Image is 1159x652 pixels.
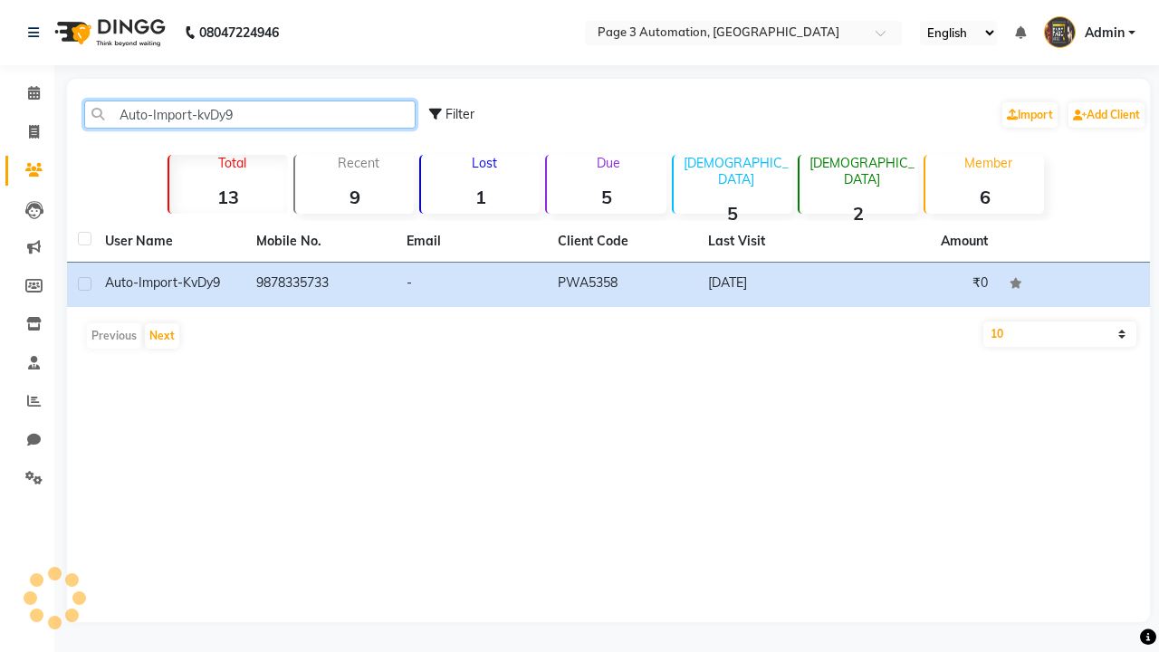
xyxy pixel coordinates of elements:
[396,263,547,307] td: -
[445,106,474,122] span: Filter
[46,7,170,58] img: logo
[145,323,179,349] button: Next
[396,221,547,263] th: Email
[930,221,999,262] th: Amount
[925,186,1044,208] strong: 6
[177,155,288,171] p: Total
[551,155,666,171] p: Due
[245,221,397,263] th: Mobile No.
[1068,102,1145,128] a: Add Client
[547,186,666,208] strong: 5
[295,186,414,208] strong: 9
[105,274,220,291] span: Auto-Import-kvDy9
[1002,102,1058,128] a: Import
[245,263,397,307] td: 9878335733
[421,186,540,208] strong: 1
[674,202,792,225] strong: 5
[94,221,245,263] th: User Name
[169,186,288,208] strong: 13
[84,101,416,129] input: Search by Name/Mobile/Email/Code
[1044,16,1076,48] img: Admin
[697,263,848,307] td: [DATE]
[199,7,279,58] b: 08047224946
[547,263,698,307] td: PWA5358
[848,263,1000,307] td: ₹0
[697,221,848,263] th: Last Visit
[681,155,792,187] p: [DEMOGRAPHIC_DATA]
[428,155,540,171] p: Lost
[302,155,414,171] p: Recent
[547,221,698,263] th: Client Code
[807,155,918,187] p: [DEMOGRAPHIC_DATA]
[933,155,1044,171] p: Member
[1085,24,1125,43] span: Admin
[800,202,918,225] strong: 2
